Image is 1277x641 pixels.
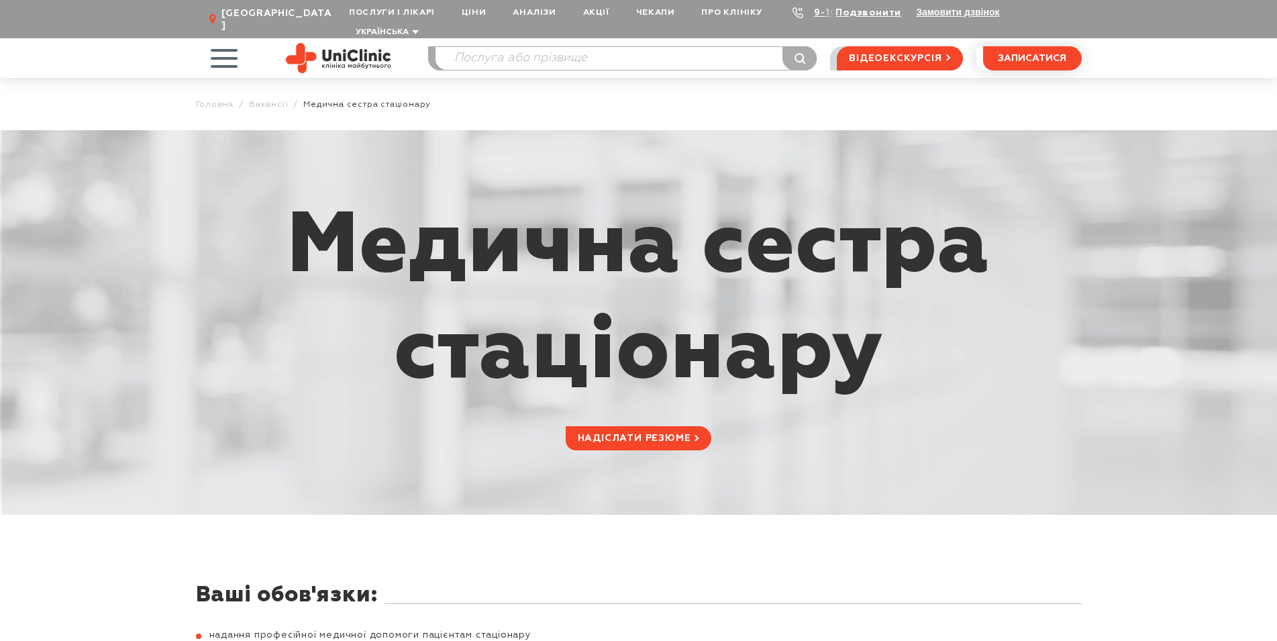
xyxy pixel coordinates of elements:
[983,46,1082,70] button: записатися
[196,99,234,109] a: Головна
[566,426,712,450] a: надіслати резюме
[249,99,288,109] a: Вакансії
[837,46,962,70] a: відеоекскурсія
[303,99,431,109] span: Медична сестра стаціонару
[998,54,1066,63] span: записатися
[196,582,1082,609] h2: Ваші обов'язки:
[578,427,691,450] span: надіслати резюме
[916,7,999,17] button: Замовити дзвінок
[356,28,409,36] span: Українська
[196,195,1082,420] h1: Медична сестра стаціонару
[221,7,336,32] span: [GEOGRAPHIC_DATA]
[286,43,391,73] img: Uniclinic
[835,8,901,17] a: Подзвонити
[436,47,817,70] input: Послуга або прізвище
[352,28,419,38] button: Українська
[196,629,1082,641] li: надання професійної медичної допомоги пацієнтам стаціонару
[849,47,941,70] span: відеоекскурсія
[814,8,844,17] a: 9-103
